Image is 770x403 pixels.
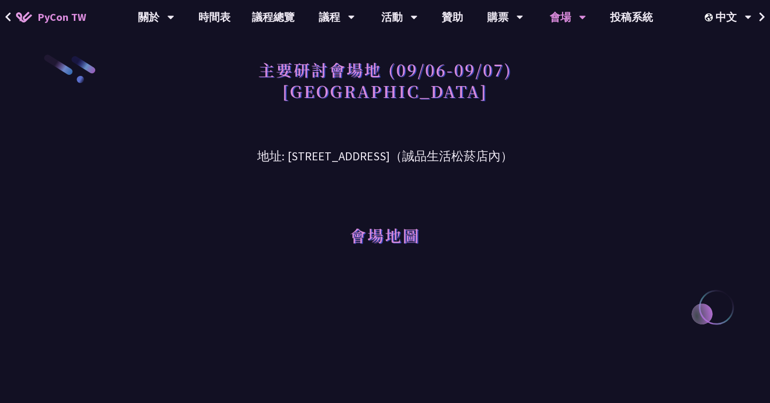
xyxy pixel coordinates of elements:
[350,219,420,251] h1: 會場地圖
[258,53,512,107] h1: 主要研討會場地 (09/06-09/07) [GEOGRAPHIC_DATA]
[107,131,663,166] h3: 地址: [STREET_ADDRESS]（誠品生活松菸店內）
[705,13,715,21] img: Locale Icon
[5,4,97,30] a: PyCon TW
[37,9,86,25] span: PyCon TW
[16,12,32,22] img: Home icon of PyCon TW 2025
